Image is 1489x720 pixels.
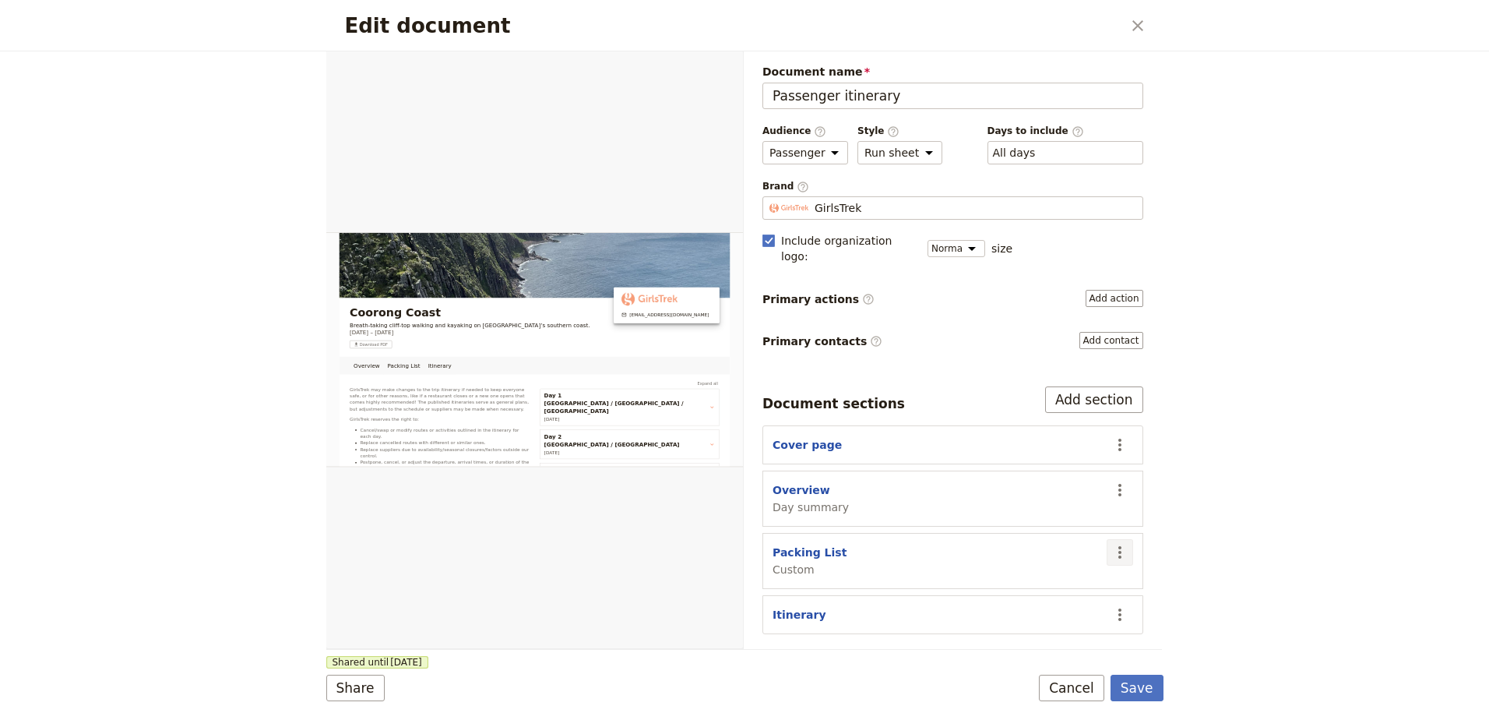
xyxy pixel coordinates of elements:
span: Day 2 [521,478,563,497]
button: Actions [1107,432,1133,458]
span: ​ [862,293,875,305]
button: Actions [1107,539,1133,566]
span: GirlsTrek [815,200,861,216]
span: Replace suppliers due to availability/seasonal closures/factors outside our control. [81,512,488,540]
span: Style [857,125,942,138]
span: GirlsTrek may make changes to the trip itinerary if needed to keep everyone safe, or for other re... [56,369,488,428]
span: [DATE] [390,656,422,669]
span: [GEOGRAPHIC_DATA] [582,558,737,577]
span: Days to include [987,125,1143,138]
span: Document name [762,64,1143,79]
button: Day 2[GEOGRAPHIC_DATA] / [GEOGRAPHIC_DATA][DATE] [521,478,931,535]
button: Primary actions​ [1086,290,1143,307]
img: GirlsTrek logo [706,143,840,175]
a: Itinerary [234,295,309,339]
button: Primary contacts​ [1079,332,1143,349]
button: Cover page [773,437,842,453]
span: GirlsTrek reserves the right to: [56,440,222,453]
span: ​ [1072,125,1084,136]
span: size [991,241,1012,256]
span: ​ [814,125,826,136]
span: [GEOGRAPHIC_DATA] / [GEOGRAPHIC_DATA] / [GEOGRAPHIC_DATA] [521,399,903,436]
span: Primary actions [762,291,875,307]
input: Document name [762,83,1143,109]
span: Replace cancelled routes with different or similar ones. [81,496,382,509]
button: Overview [773,482,830,498]
span: [DATE] [521,520,558,532]
span: ​ [870,335,882,348]
a: admin@girlstrek.com.au [706,189,916,204]
p: Breath-taking cliff-top walking and kayaking on [GEOGRAPHIC_DATA]’s southern coast. [56,212,631,231]
span: Shared until [326,656,428,669]
button: Days to include​Clear input [993,145,1036,161]
button: Expand all [884,353,941,370]
button: Actions [1107,477,1133,503]
select: Audience​ [762,141,848,164]
div: Document sections [762,394,905,413]
select: size [928,240,985,257]
span: Brand [762,180,1143,193]
span: [EMAIL_ADDRESS][DOMAIN_NAME] [725,189,916,204]
button: Actions [1107,602,1133,628]
button: ​Download PDF [56,258,157,277]
span: [GEOGRAPHIC_DATA] / [GEOGRAPHIC_DATA] [521,497,845,516]
button: Itinerary [773,607,826,623]
a: Packing List [137,295,234,339]
span: Primary contacts [762,334,882,349]
span: Include organization logo : [781,233,918,264]
button: Packing List [773,545,847,560]
h2: Edit document [345,14,1121,37]
select: Style​ [857,141,942,164]
span: Audience [762,125,848,138]
span: Day 1 [521,380,563,399]
button: Close dialog [1125,12,1151,39]
span: Download PDF [79,261,147,274]
button: Share [326,675,385,701]
img: Profile [769,203,808,213]
span: [DATE] – [DATE] [56,230,160,249]
span: ​ [887,125,899,136]
span: Day summary [773,499,849,515]
button: Save [1111,675,1163,701]
button: Add section [1045,386,1143,413]
span: Custom [773,562,847,577]
span: ​ [797,181,809,192]
button: Day 3[GEOGRAPHIC_DATA][DATE] [521,558,931,595]
button: Cancel [1039,675,1104,701]
button: Day 1[GEOGRAPHIC_DATA] / [GEOGRAPHIC_DATA] / [GEOGRAPHIC_DATA][DATE] [521,380,931,455]
span: Cancel/swap or modify routes or activities outlined in the itinerary for each day. [81,465,465,493]
span: Postpone, cancel, or adjust the departure, arrival times, or duration of the trip if needed due t... [81,543,488,587]
span: [DATE] [521,440,558,453]
span: Day 3 [521,558,563,577]
a: Overview [56,295,137,339]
